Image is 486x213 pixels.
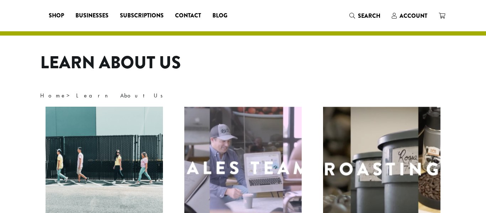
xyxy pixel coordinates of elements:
h1: Learn About Us [40,53,446,73]
span: Blog [212,11,227,20]
span: Shop [49,11,64,20]
a: Home [40,92,67,99]
a: Search [344,10,386,22]
span: Learn About Us [76,92,168,99]
a: Contact [169,10,207,21]
a: Shop [43,10,70,21]
span: > [40,92,168,99]
a: Subscriptions [114,10,169,21]
span: Contact [175,11,201,20]
span: Businesses [75,11,109,20]
a: Blog [207,10,233,21]
span: Subscriptions [120,11,164,20]
a: Businesses [70,10,114,21]
span: Account [400,12,427,20]
a: Account [386,10,433,22]
span: Search [358,12,380,20]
